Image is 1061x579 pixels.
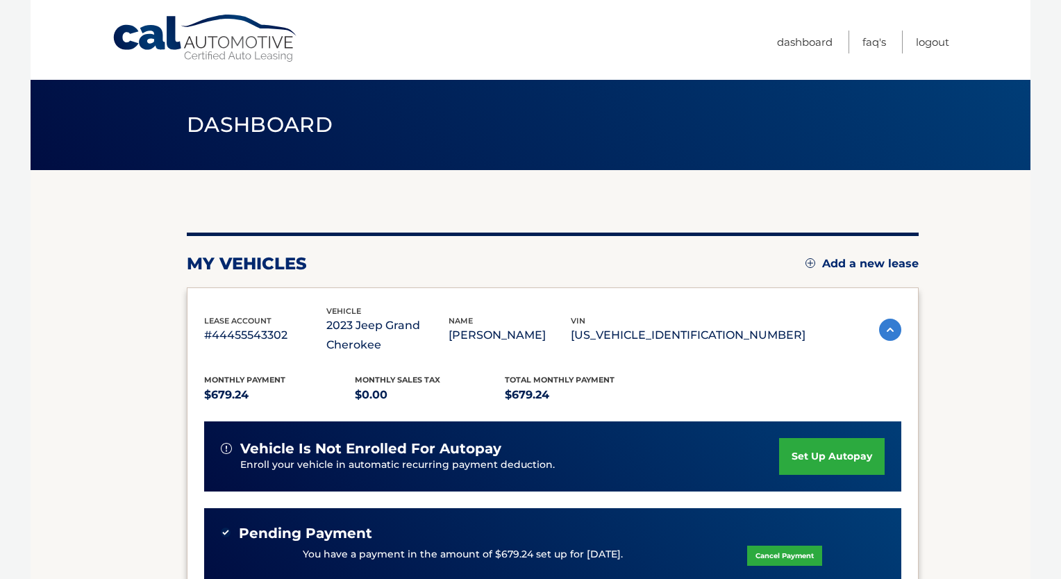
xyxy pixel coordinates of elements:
[303,547,623,562] p: You have a payment in the amount of $679.24 set up for [DATE].
[326,306,361,316] span: vehicle
[505,385,655,405] p: $679.24
[239,525,372,542] span: Pending Payment
[204,316,271,326] span: lease account
[240,440,501,458] span: vehicle is not enrolled for autopay
[805,257,919,271] a: Add a new lease
[862,31,886,53] a: FAQ's
[240,458,779,473] p: Enroll your vehicle in automatic recurring payment deduction.
[204,385,355,405] p: $679.24
[187,253,307,274] h2: my vehicles
[879,319,901,341] img: accordion-active.svg
[449,326,571,345] p: [PERSON_NAME]
[571,326,805,345] p: [US_VEHICLE_IDENTIFICATION_NUMBER]
[355,385,506,405] p: $0.00
[187,112,333,137] span: Dashboard
[505,375,615,385] span: Total Monthly Payment
[221,528,231,537] img: check-green.svg
[355,375,440,385] span: Monthly sales Tax
[204,375,285,385] span: Monthly Payment
[916,31,949,53] a: Logout
[204,326,326,345] p: #44455543302
[449,316,473,326] span: name
[571,316,585,326] span: vin
[779,438,885,475] a: set up autopay
[326,316,449,355] p: 2023 Jeep Grand Cherokee
[221,443,232,454] img: alert-white.svg
[777,31,833,53] a: Dashboard
[112,14,299,63] a: Cal Automotive
[805,258,815,268] img: add.svg
[747,546,822,566] a: Cancel Payment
